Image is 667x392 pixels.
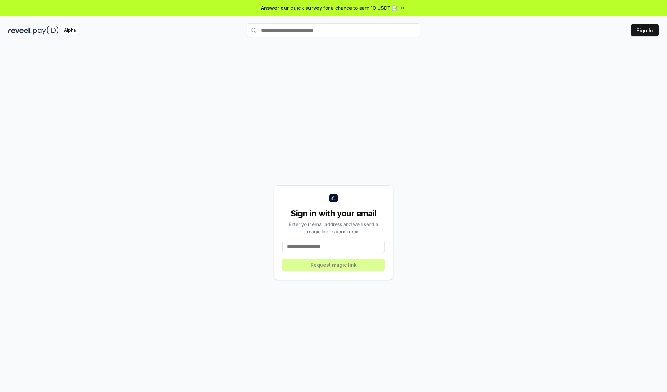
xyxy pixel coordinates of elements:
div: Enter your email address and we’ll send a magic link to your inbox. [282,220,385,235]
span: for a chance to earn 10 USDT 📝 [323,4,398,11]
img: pay_id [33,26,59,35]
img: reveel_dark [8,26,32,35]
img: logo_small [329,194,338,202]
div: Sign in with your email [282,208,385,219]
div: Alpha [60,26,80,35]
span: Answer our quick survey [261,4,322,11]
button: Sign In [631,24,659,36]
